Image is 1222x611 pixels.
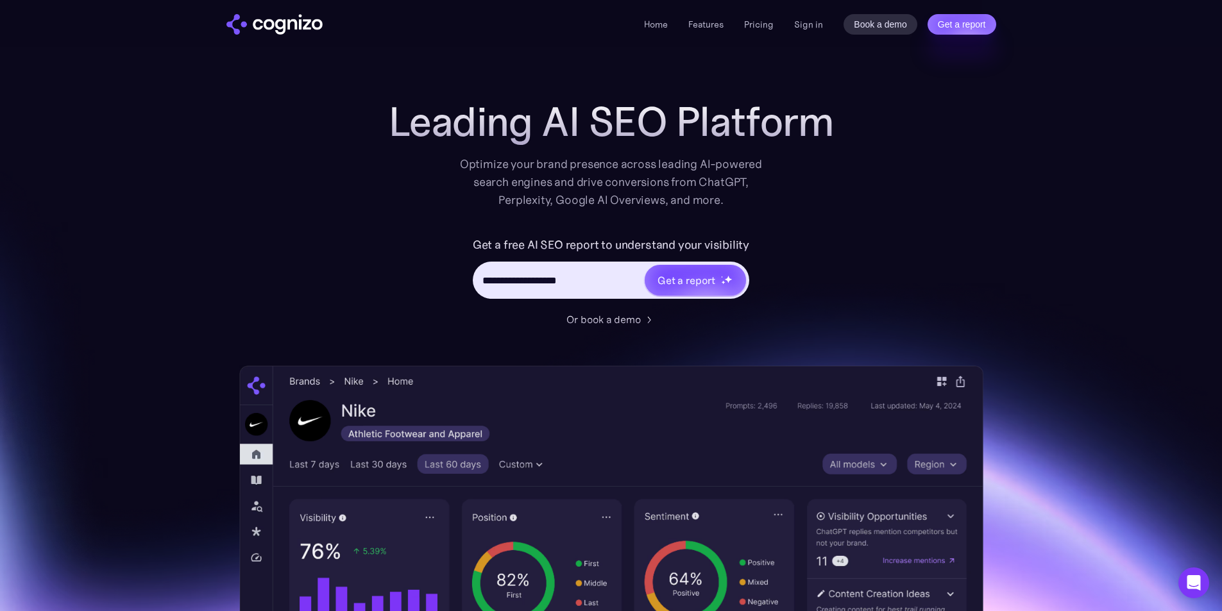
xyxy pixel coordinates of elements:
[473,235,749,305] form: Hero URL Input Form
[389,99,834,145] h1: Leading AI SEO Platform
[721,276,723,278] img: star
[454,155,769,209] div: Optimize your brand presence across leading AI-powered search engines and drive conversions from ...
[644,19,668,30] a: Home
[688,19,724,30] a: Features
[473,235,749,255] label: Get a free AI SEO report to understand your visibility
[721,280,726,285] img: star
[724,275,733,283] img: star
[226,14,323,35] img: cognizo logo
[844,14,917,35] a: Book a demo
[566,312,656,327] a: Or book a demo
[928,14,996,35] a: Get a report
[566,312,641,327] div: Or book a demo
[1178,567,1209,598] div: Open Intercom Messenger
[744,19,774,30] a: Pricing
[794,17,823,32] a: Sign in
[643,264,747,297] a: Get a reportstarstarstar
[226,14,323,35] a: home
[658,272,715,288] div: Get a report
